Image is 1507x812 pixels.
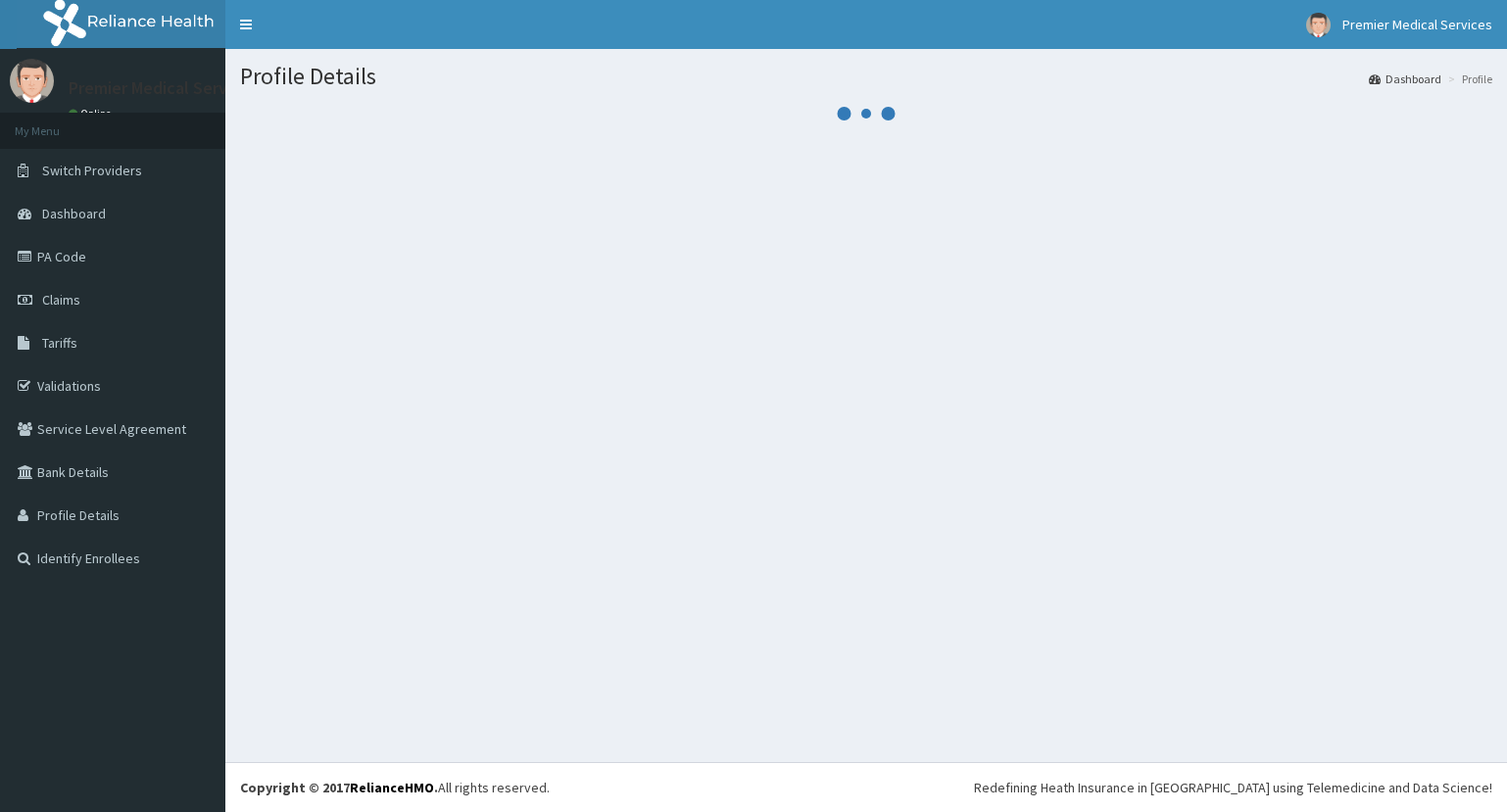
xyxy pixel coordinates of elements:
[974,778,1492,797] div: Redefining Heath Insurance in [GEOGRAPHIC_DATA] using Telemedicine and Data Science!
[42,291,80,309] span: Claims
[1369,71,1441,87] a: Dashboard
[42,334,77,352] span: Tariffs
[42,162,142,179] span: Switch Providers
[350,779,434,796] a: RelianceHMO
[1342,16,1492,33] span: Premier Medical Services
[1443,71,1492,87] li: Profile
[42,205,106,222] span: Dashboard
[69,79,258,97] p: Premier Medical Services
[1306,13,1331,37] img: User Image
[837,84,896,143] svg: audio-loading
[10,59,54,103] img: User Image
[69,107,116,120] a: Online
[240,64,1492,89] h1: Profile Details
[240,779,438,796] strong: Copyright © 2017 .
[225,762,1507,812] footer: All rights reserved.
